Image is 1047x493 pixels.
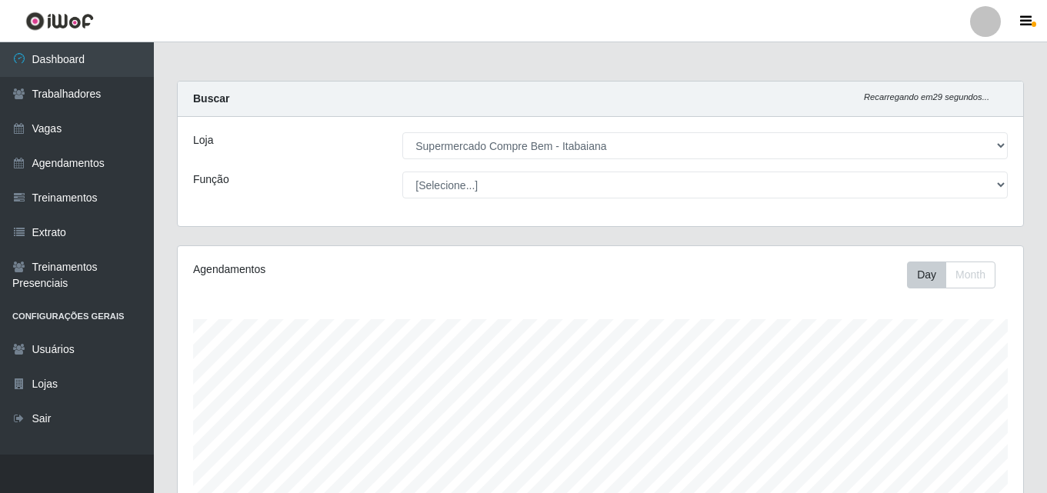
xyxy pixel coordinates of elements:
[907,261,1008,288] div: Toolbar with button groups
[25,12,94,31] img: CoreUI Logo
[864,92,989,102] i: Recarregando em 29 segundos...
[193,261,519,278] div: Agendamentos
[193,132,213,148] label: Loja
[193,92,229,105] strong: Buscar
[907,261,946,288] button: Day
[193,172,229,188] label: Função
[907,261,995,288] div: First group
[945,261,995,288] button: Month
